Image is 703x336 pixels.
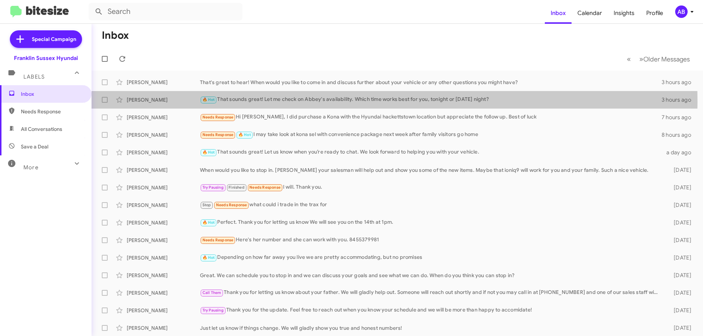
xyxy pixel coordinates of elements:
[662,272,697,279] div: [DATE]
[89,3,242,20] input: Search
[21,90,83,98] span: Inbox
[249,185,280,190] span: Needs Response
[200,148,662,156] div: That sounds great! Let us know when you’re ready to chat. We look forward to helping you with you...
[662,114,697,121] div: 7 hours ago
[202,185,224,190] span: Try Pausing
[200,131,662,139] div: I may take look at kona sel with convenience package next week after family visitors go home
[238,132,251,137] span: 🔥 Hot
[127,307,200,314] div: [PERSON_NAME]
[200,166,662,174] div: When would you like to stop in. [PERSON_NAME] your salesman will help out and show you some of th...
[127,272,200,279] div: [PERSON_NAME]
[202,290,222,295] span: Call Them
[662,201,697,209] div: [DATE]
[202,97,215,102] span: 🔥 Hot
[200,288,662,297] div: Thank you for letting us know about your father. We will gladly help out. Someone will reach out ...
[202,115,234,120] span: Needs Response
[200,306,662,314] div: Thank you for the update. Feel free to reach out when you know your schedule and we will be more ...
[216,203,247,207] span: Needs Response
[200,253,662,262] div: Depending on how far away you live we are pretty accommodating, but no promises
[228,185,245,190] span: Finished
[202,150,215,155] span: 🔥 Hot
[635,52,694,67] button: Next
[200,95,662,104] div: That sounds great! Let me check on Abbey's availability. Which time works best for you, tonight o...
[200,272,662,279] div: Great. We can schedule you to stop in and we can discuss your goals and see what we can do. When ...
[627,54,631,64] span: «
[662,237,697,244] div: [DATE]
[23,164,38,171] span: More
[202,132,234,137] span: Needs Response
[127,219,200,226] div: [PERSON_NAME]
[10,30,82,48] a: Special Campaign
[127,184,200,191] div: [PERSON_NAME]
[127,131,200,139] div: [PERSON_NAME]
[102,30,129,41] h1: Inbox
[669,5,695,18] button: AB
[640,3,669,24] a: Profile
[572,3,608,24] a: Calendar
[662,219,697,226] div: [DATE]
[127,324,200,332] div: [PERSON_NAME]
[202,220,215,225] span: 🔥 Hot
[202,238,234,242] span: Needs Response
[202,255,215,260] span: 🔥 Hot
[200,79,662,86] div: That's great to hear! When would you like to come in and discuss further about your vehicle or an...
[662,166,697,174] div: [DATE]
[622,52,635,67] button: Previous
[127,149,200,156] div: [PERSON_NAME]
[127,79,200,86] div: [PERSON_NAME]
[202,308,224,313] span: Try Pausing
[662,289,697,297] div: [DATE]
[623,52,694,67] nav: Page navigation example
[545,3,572,24] a: Inbox
[21,125,62,133] span: All Conversations
[200,236,662,244] div: Here's her number and she can work with you. 8455379981
[662,254,697,261] div: [DATE]
[675,5,688,18] div: AB
[662,324,697,332] div: [DATE]
[127,201,200,209] div: [PERSON_NAME]
[127,289,200,297] div: [PERSON_NAME]
[200,201,662,209] div: what could i trade in the trax for
[662,184,697,191] div: [DATE]
[127,254,200,261] div: [PERSON_NAME]
[200,218,662,227] div: Perfect. Thank you for letting us know We will see you on the 14th at 1pm.
[127,237,200,244] div: [PERSON_NAME]
[662,131,697,139] div: 8 hours ago
[127,96,200,103] div: [PERSON_NAME]
[127,166,200,174] div: [PERSON_NAME]
[200,183,662,192] div: I will. Thank you.
[202,203,211,207] span: Stop
[639,54,643,64] span: »
[662,149,697,156] div: a day ago
[608,3,640,24] a: Insights
[21,143,48,150] span: Save a Deal
[643,55,690,63] span: Older Messages
[662,307,697,314] div: [DATE]
[21,108,83,115] span: Needs Response
[127,114,200,121] div: [PERSON_NAME]
[32,35,76,43] span: Special Campaign
[14,54,78,62] div: Franklin Sussex Hyundai
[200,113,662,121] div: Hi [PERSON_NAME], I did purchase a Kona with the Hyundai hackettstown location but appreciate the...
[662,96,697,103] div: 3 hours ago
[662,79,697,86] div: 3 hours ago
[23,73,45,80] span: Labels
[200,324,662,332] div: Just let us know if things change. We will gladly show you true and honest numbers!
